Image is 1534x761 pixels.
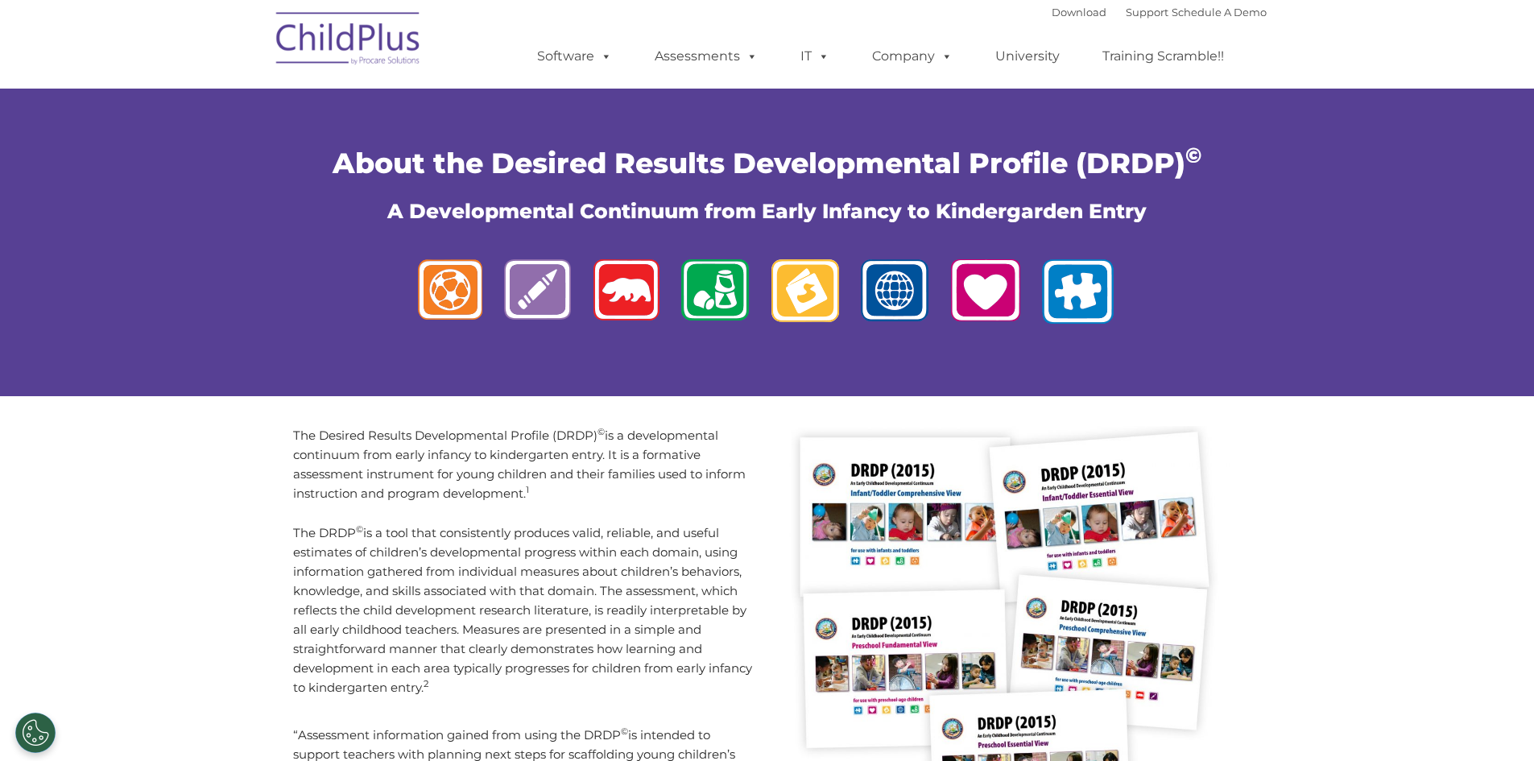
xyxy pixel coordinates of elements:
p: The DRDP is a tool that consistently produces valid, reliable, and useful estimates of children’s... [293,523,755,697]
a: Training Scramble!! [1086,40,1240,72]
sup: 1 [526,484,529,495]
a: University [979,40,1076,72]
sup: © [621,726,628,737]
a: Support [1126,6,1168,19]
sup: 2 [424,678,428,689]
a: Assessments [639,40,774,72]
span: A Developmental Continuum from Early Infancy to Kindergarden Entry [387,199,1147,223]
a: Software [521,40,628,72]
a: IT [784,40,846,72]
sup: © [1185,143,1201,168]
span: About the Desired Results Developmental Profile (DRDP) [333,146,1201,180]
a: Download [1052,6,1106,19]
button: Cookies Settings [15,713,56,753]
p: The Desired Results Developmental Profile (DRDP) is a developmental continuum from early infancy ... [293,426,755,503]
img: logos [405,250,1130,340]
a: Company [856,40,969,72]
font: | [1052,6,1267,19]
a: Schedule A Demo [1172,6,1267,19]
sup: © [597,426,605,437]
img: ChildPlus by Procare Solutions [268,1,429,81]
sup: © [356,523,363,535]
